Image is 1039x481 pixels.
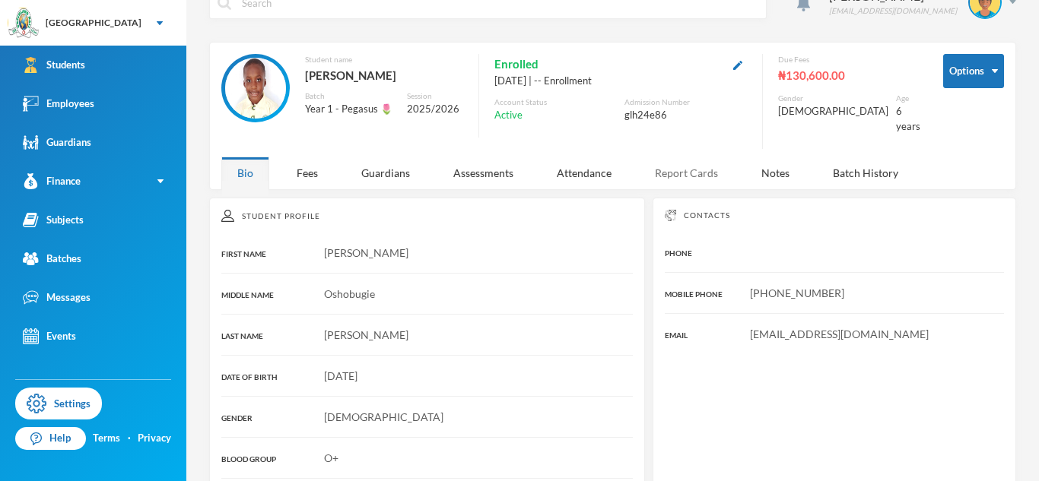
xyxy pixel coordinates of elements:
span: [EMAIL_ADDRESS][DOMAIN_NAME] [750,328,929,340]
div: Batch [305,90,396,102]
div: glh24e86 [624,108,747,123]
div: Admission Number [624,97,747,108]
div: Batches [23,251,81,267]
div: Session [407,90,463,102]
div: 2025/2026 [407,102,463,117]
div: Students [23,57,85,73]
div: Notes [745,157,805,189]
span: Oshobugie [324,287,375,300]
img: STUDENT [225,58,286,119]
span: O+ [324,451,338,464]
div: [EMAIL_ADDRESS][DOMAIN_NAME] [829,5,957,17]
div: Due Fees [778,54,920,65]
div: Student Profile [221,210,633,222]
div: · [128,431,131,446]
span: [PHONE_NUMBER] [750,286,844,299]
div: Messages [23,290,91,305]
span: [DEMOGRAPHIC_DATA] [324,410,443,423]
div: Report Cards [639,157,734,189]
div: Gender [778,93,888,104]
div: 6 years [896,104,920,134]
div: Assessments [437,157,529,189]
div: Bio [221,157,269,189]
span: [PERSON_NAME] [324,328,408,341]
div: ₦130,600.00 [778,65,920,85]
span: [PERSON_NAME] [324,246,408,259]
div: [GEOGRAPHIC_DATA] [46,16,141,30]
div: Guardians [23,134,91,150]
div: Attendance [541,157,628,189]
div: Employees [23,96,94,112]
div: Subjects [23,212,84,228]
div: [DEMOGRAPHIC_DATA] [778,104,888,119]
div: Batch History [817,157,914,189]
a: Terms [93,431,120,446]
div: Finance [23,173,81,189]
div: Age [896,93,920,104]
div: Student name [305,54,463,65]
div: Fees [281,157,334,189]
button: Edit [729,55,747,73]
span: PHONE [665,248,692,258]
button: Options [943,54,1004,88]
div: [DATE] | -- Enrollment [494,74,747,89]
img: logo [8,8,39,39]
span: [DATE] [324,369,357,382]
div: Guardians [345,157,426,189]
a: Privacy [138,431,171,446]
a: Help [15,427,86,450]
div: [PERSON_NAME] [305,65,463,85]
div: Contacts [665,210,1004,221]
a: Settings [15,388,102,419]
div: Events [23,328,76,344]
div: Year 1 - Pegasus 🌷 [305,102,396,117]
div: Account Status [494,97,617,108]
span: Enrolled [494,54,539,74]
span: Active [494,108,523,123]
